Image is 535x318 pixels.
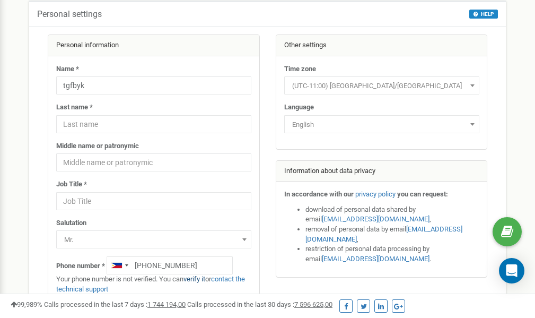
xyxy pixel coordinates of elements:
[183,275,205,283] a: verify it
[355,190,396,198] a: privacy policy
[37,10,102,19] h5: Personal settings
[56,192,251,210] input: Job Title
[56,141,139,151] label: Middle name or patronymic
[56,153,251,171] input: Middle name or patronymic
[305,244,479,264] li: restriction of personal data processing by email .
[11,300,42,308] span: 99,989%
[305,205,479,225] li: download of personal data shared by email ,
[288,117,476,132] span: English
[56,179,87,190] label: Job Title *
[56,64,79,74] label: Name *
[56,102,93,113] label: Last name *
[48,35,259,56] div: Personal information
[284,102,314,113] label: Language
[56,230,251,248] span: Mr.
[288,79,476,93] span: (UTC-11:00) Pacific/Midway
[60,233,248,247] span: Mr.
[322,215,429,223] a: [EMAIL_ADDRESS][DOMAIN_NAME]
[107,256,233,274] input: +1-800-555-55-55
[147,300,186,308] u: 1 744 194,00
[56,274,251,294] p: Your phone number is not verified. You can or
[56,115,251,133] input: Last name
[469,10,498,19] button: HELP
[107,257,131,274] div: Telephone country code
[499,258,524,283] div: Open Intercom Messenger
[56,275,245,293] a: contact the technical support
[56,218,86,228] label: Salutation
[276,35,487,56] div: Other settings
[187,300,332,308] span: Calls processed in the last 30 days :
[284,190,354,198] strong: In accordance with our
[56,76,251,94] input: Name
[284,76,479,94] span: (UTC-11:00) Pacific/Midway
[56,261,105,271] label: Phone number *
[294,300,332,308] u: 7 596 625,00
[284,64,316,74] label: Time zone
[397,190,448,198] strong: you can request:
[322,255,429,263] a: [EMAIL_ADDRESS][DOMAIN_NAME]
[305,225,479,244] li: removal of personal data by email ,
[284,115,479,133] span: English
[276,161,487,182] div: Information about data privacy
[44,300,186,308] span: Calls processed in the last 7 days :
[305,225,462,243] a: [EMAIL_ADDRESS][DOMAIN_NAME]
